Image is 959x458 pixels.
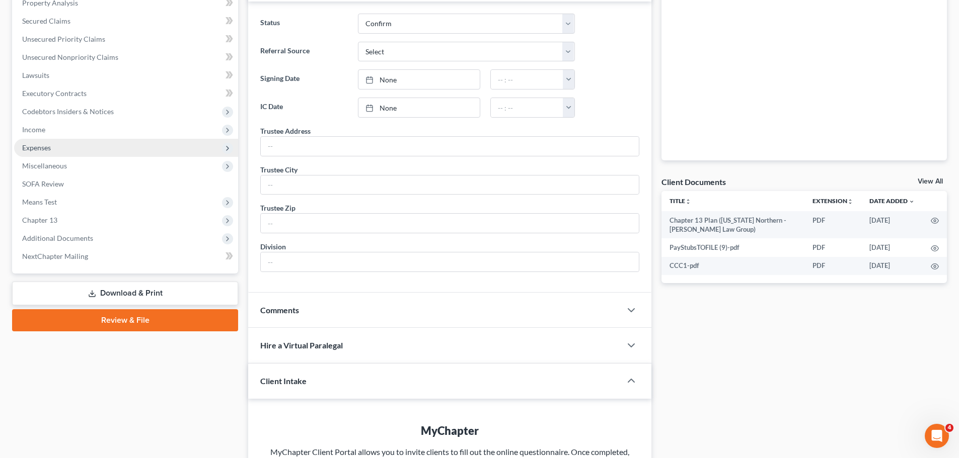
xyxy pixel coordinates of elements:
[861,211,923,239] td: [DATE]
[14,30,238,48] a: Unsecured Priority Claims
[358,98,480,117] a: None
[813,197,853,205] a: Extensionunfold_more
[925,424,949,448] iframe: Intercom live chat
[847,199,853,205] i: unfold_more
[22,179,64,188] span: SOFA Review
[12,282,238,305] a: Download & Print
[14,12,238,30] a: Secured Claims
[260,340,343,350] span: Hire a Virtual Paralegal
[804,238,861,256] td: PDF
[14,175,238,193] a: SOFA Review
[358,70,480,89] a: None
[661,238,804,256] td: PayStubsTOFILE (9)-pdf
[12,309,238,331] a: Review & File
[260,241,286,252] div: Division
[22,125,45,134] span: Income
[804,211,861,239] td: PDF
[945,424,953,432] span: 4
[255,42,352,62] label: Referral Source
[22,216,57,224] span: Chapter 13
[861,238,923,256] td: [DATE]
[255,69,352,89] label: Signing Date
[22,252,88,260] span: NextChapter Mailing
[22,161,67,170] span: Miscellaneous
[918,178,943,185] a: View All
[261,137,639,156] input: --
[260,126,311,136] div: Trustee Address
[14,84,238,103] a: Executory Contracts
[661,176,726,187] div: Client Documents
[661,257,804,275] td: CCC1-pdf
[685,199,691,205] i: unfold_more
[255,98,352,118] label: IC Date
[260,376,307,386] span: Client Intake
[255,14,352,34] label: Status
[261,214,639,233] input: --
[491,70,563,89] input: -- : --
[14,66,238,84] a: Lawsuits
[861,257,923,275] td: [DATE]
[261,252,639,271] input: --
[260,164,298,175] div: Trustee City
[22,89,87,98] span: Executory Contracts
[661,211,804,239] td: Chapter 13 Plan ([US_STATE] Northern - [PERSON_NAME] Law Group)
[268,423,631,438] div: MyChapter
[909,199,915,205] i: expand_more
[260,305,299,315] span: Comments
[22,234,93,242] span: Additional Documents
[491,98,563,117] input: -- : --
[261,175,639,195] input: --
[22,198,57,206] span: Means Test
[22,107,114,116] span: Codebtors Insiders & Notices
[14,48,238,66] a: Unsecured Nonpriority Claims
[804,257,861,275] td: PDF
[260,203,296,213] div: Trustee Zip
[22,71,49,79] span: Lawsuits
[22,53,118,61] span: Unsecured Nonpriority Claims
[22,17,70,25] span: Secured Claims
[14,247,238,265] a: NextChapter Mailing
[22,143,51,152] span: Expenses
[670,197,691,205] a: Titleunfold_more
[22,35,105,43] span: Unsecured Priority Claims
[869,197,915,205] a: Date Added expand_more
